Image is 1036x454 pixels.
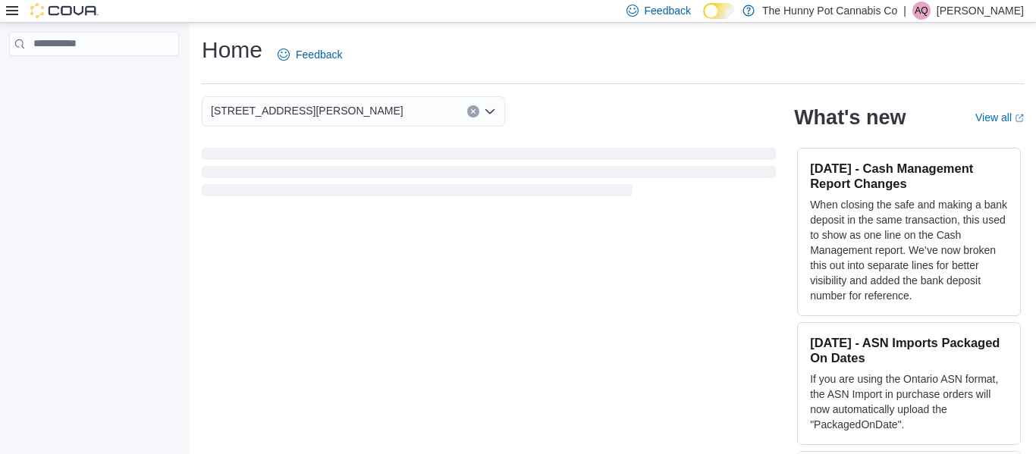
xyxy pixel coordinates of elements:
span: Feedback [296,47,342,62]
h1: Home [202,35,262,65]
div: Aleha Qureshi [912,2,931,20]
p: When closing the safe and making a bank deposit in the same transaction, this used to show as one... [810,197,1008,303]
span: [STREET_ADDRESS][PERSON_NAME] [211,102,403,120]
p: If you are using the Ontario ASN format, the ASN Import in purchase orders will now automatically... [810,371,1008,432]
img: Cova [30,3,99,18]
a: Feedback [272,39,348,70]
h3: [DATE] - ASN Imports Packaged On Dates [810,335,1008,365]
span: AQ [915,2,928,20]
h3: [DATE] - Cash Management Report Changes [810,161,1008,191]
button: Clear input [467,105,479,117]
button: Open list of options [484,105,496,117]
p: The Hunny Pot Cannabis Co [762,2,897,20]
span: Loading [202,151,776,199]
a: View allExternal link [975,111,1024,124]
svg: External link [1015,114,1024,123]
p: [PERSON_NAME] [937,2,1024,20]
p: | [903,2,906,20]
nav: Complex example [9,59,179,95]
input: Dark Mode [703,3,735,19]
h2: What's new [794,105,906,130]
span: Dark Mode [703,19,704,20]
span: Feedback [645,3,691,18]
